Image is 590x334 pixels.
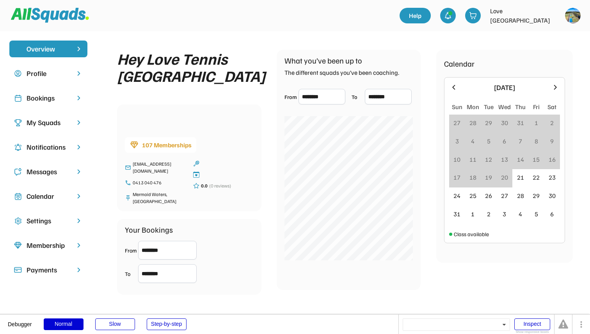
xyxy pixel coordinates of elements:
div: Fri [533,102,540,111]
img: chevron-right.svg [75,168,83,175]
div: To [125,270,137,278]
img: Icon%20copy%205.svg [14,168,22,176]
div: Payments [27,265,70,275]
div: Messages [27,166,70,177]
div: 15 [533,155,540,164]
div: 31 [517,118,524,127]
div: Calendar [444,58,474,69]
div: 0.0 [201,182,208,189]
div: 30 [549,191,556,200]
div: Your Bookings [125,224,173,235]
div: 18 [469,173,476,182]
div: 1 [471,209,474,219]
div: 29 [533,191,540,200]
div: 1 [535,118,538,127]
div: 107 Memberships [142,140,192,150]
div: 9 [550,136,554,146]
div: 4 [519,209,522,219]
div: 16 [549,155,556,164]
div: 19 [485,173,492,182]
img: chevron-right.svg [75,119,83,126]
img: chevron-right%20copy%203.svg [75,45,83,53]
div: Class available [454,230,489,238]
div: 17 [453,173,460,182]
div: Show responsive boxes [514,330,550,334]
div: 28 [517,191,524,200]
div: 6 [503,136,506,146]
div: 30 [501,118,508,127]
img: chevron-right.svg [75,217,83,224]
img: chevron-right.svg [75,94,83,102]
img: Icon%20copy%202.svg [14,94,22,102]
div: Settings [27,216,70,226]
div: 28 [469,118,476,127]
img: yH5BAEAAAAALAAAAAABAAEAAAIBRAA7 [125,109,172,133]
div: 8 [535,136,538,146]
div: Tue [484,102,494,111]
div: 31 [453,209,460,219]
div: Debugger [8,315,32,327]
img: chevron-right.svg [75,242,83,249]
div: Step-by-step [147,318,187,330]
div: What you’ve been up to [284,55,362,66]
div: Slow [95,318,135,330]
div: 6 [550,209,554,219]
img: shopping-cart-01%20%281%29.svg [469,12,477,19]
div: Inspect [514,318,550,330]
div: 22 [533,173,540,182]
div: From [125,246,137,254]
div: Bookings [27,93,70,103]
img: chevron-right.svg [75,193,83,200]
div: Overview [27,44,70,54]
div: Sat [547,102,556,111]
div: Mermaid Waters, [GEOGRAPHIC_DATA] [133,191,185,205]
div: 11 [469,155,476,164]
div: 2 [487,209,490,219]
div: Normal [44,318,84,330]
div: 27 [501,191,508,200]
div: 27 [453,118,460,127]
div: Mon [467,102,479,111]
div: Thu [515,102,526,111]
div: (0 reviews) [209,182,231,189]
div: 25 [469,191,476,200]
div: 3 [503,209,506,219]
img: Icon%20copy%204.svg [14,143,22,151]
div: Sun [452,102,462,111]
a: Help [400,8,431,23]
div: Love [GEOGRAPHIC_DATA] [490,6,560,25]
img: Squad%20Logo.svg [11,8,89,23]
div: Notifications [27,142,70,152]
div: 10 [453,155,460,164]
div: 26 [485,191,492,200]
div: Membership [27,240,70,251]
div: 0413 040 476 [133,179,185,186]
img: Icon%20%2815%29.svg [14,266,22,274]
div: 21 [517,173,524,182]
div: 3 [455,136,459,146]
img: Icon%20copy%207.svg [14,193,22,200]
div: Profile [27,68,70,79]
div: 20 [501,173,508,182]
div: My Squads [27,117,70,128]
img: chevron-right.svg [75,70,83,77]
div: The different squads you’ve been coaching. [284,68,399,77]
div: From [284,93,297,101]
div: Calendar [27,191,70,201]
div: 29 [485,118,492,127]
div: 12 [485,155,492,164]
div: 2 [550,118,554,127]
div: 24 [453,191,460,200]
div: 13 [501,155,508,164]
img: user-circle.svg [14,70,22,78]
div: Hey Love Tennis [GEOGRAPHIC_DATA] [117,50,265,84]
div: 5 [487,136,490,146]
div: [DATE] [462,82,547,93]
img: https%3A%2F%2F94044dc9e5d3b3599ffa5e2d56a015ce.cdn.bubble.io%2Ff1742171809309x223284495390880800%... [565,8,581,23]
img: bell-03%20%281%29.svg [444,12,452,19]
div: [EMAIL_ADDRESS][DOMAIN_NAME] [133,161,185,175]
div: To [352,93,363,101]
div: 14 [517,155,524,164]
div: Wed [498,102,511,111]
div: 5 [535,209,538,219]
